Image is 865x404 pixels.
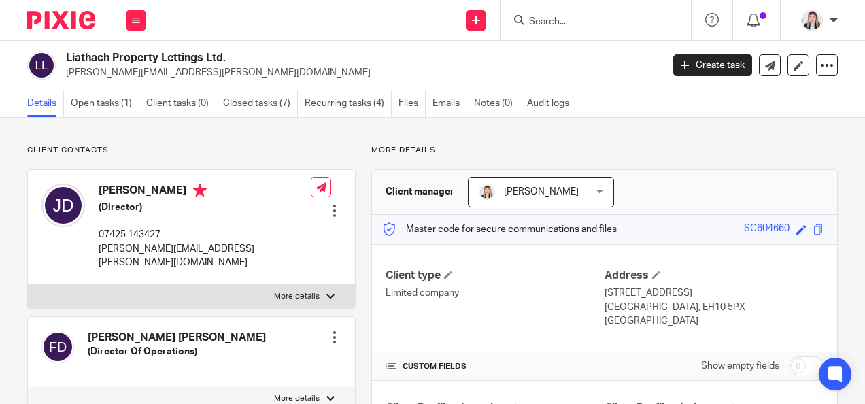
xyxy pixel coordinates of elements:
input: Search [528,16,650,29]
img: Carlean%20Parker%20Pic.jpg [801,10,823,31]
h5: (Director Of Operations) [88,345,266,358]
img: Pixie [27,11,95,29]
a: Files [398,90,426,117]
a: Emails [432,90,467,117]
i: Primary [193,184,207,197]
p: More details [371,145,838,156]
p: [GEOGRAPHIC_DATA] [605,314,824,328]
h4: [PERSON_NAME] [99,184,311,201]
span: [PERSON_NAME] [504,187,579,197]
h4: Client type [386,269,605,283]
p: [GEOGRAPHIC_DATA], EH10 5PX [605,301,824,314]
a: Closed tasks (7) [223,90,298,117]
h5: (Director) [99,201,311,214]
p: [STREET_ADDRESS] [605,286,824,300]
p: Limited company [386,286,605,300]
div: SC604660 [744,222,790,237]
p: [PERSON_NAME][EMAIL_ADDRESS][PERSON_NAME][DOMAIN_NAME] [99,242,311,270]
h3: Client manager [386,185,454,199]
h4: CUSTOM FIELDS [386,361,605,372]
img: svg%3E [41,184,85,227]
a: Notes (0) [474,90,520,117]
p: [PERSON_NAME][EMAIL_ADDRESS][PERSON_NAME][DOMAIN_NAME] [66,66,653,80]
a: Open tasks (1) [71,90,139,117]
h2: Liathach Property Lettings Ltd. [66,51,535,65]
h4: [PERSON_NAME] [PERSON_NAME] [88,331,266,345]
img: svg%3E [41,331,74,363]
img: svg%3E [27,51,56,80]
img: Carlean%20Parker%20Pic.jpg [479,184,495,200]
p: More details [274,291,320,302]
p: Client contacts [27,145,356,156]
a: Details [27,90,64,117]
label: Show empty fields [701,359,779,373]
h4: Address [605,269,824,283]
p: 07425 143427 [99,228,311,241]
a: Recurring tasks (4) [305,90,392,117]
p: More details [274,393,320,404]
a: Create task [673,54,752,76]
a: Client tasks (0) [146,90,216,117]
a: Audit logs [527,90,576,117]
p: Master code for secure communications and files [382,222,617,236]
